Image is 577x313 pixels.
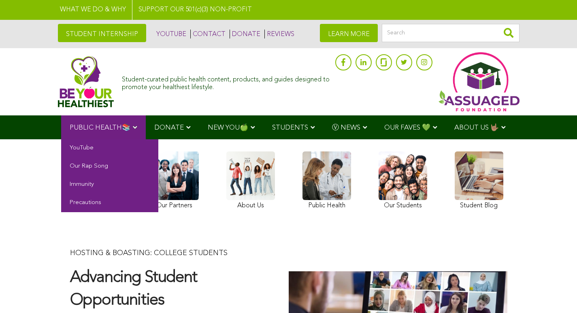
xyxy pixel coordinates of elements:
a: LEARN MORE [320,24,378,42]
span: PUBLIC HEALTH📚 [70,124,130,131]
a: Precautions [61,194,158,212]
span: NEW YOU🍏 [208,124,248,131]
input: Search [382,24,520,42]
span: ABOUT US 🤟🏽 [454,124,499,131]
strong: Advancing Student Opportunities [70,270,197,309]
span: OUR FAVES 💚 [384,124,430,131]
span: DONATE [154,124,184,131]
a: Our Rap Song [61,158,158,176]
a: YouTube [61,139,158,158]
img: Assuaged [58,56,114,107]
a: CONTACT [190,30,226,38]
span: STUDENTS [272,124,308,131]
div: Student-curated public health content, products, and guides designed to promote your healthiest l... [122,72,331,92]
img: Assuaged App [439,52,520,111]
span: Ⓥ NEWS [332,124,360,131]
a: Immunity [61,176,158,194]
img: glassdoor [381,58,386,66]
a: YOUTUBE [154,30,186,38]
a: DONATE [230,30,260,38]
p: HOSTING & BOASTING: COLLEGE STUDENTS [70,248,273,258]
a: STUDENT INTERNSHIP [58,24,146,42]
input: SUBSCRIBE [261,32,316,47]
iframe: Chat Widget [537,274,577,313]
a: REVIEWS [264,30,294,38]
div: Navigation Menu [58,115,520,139]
